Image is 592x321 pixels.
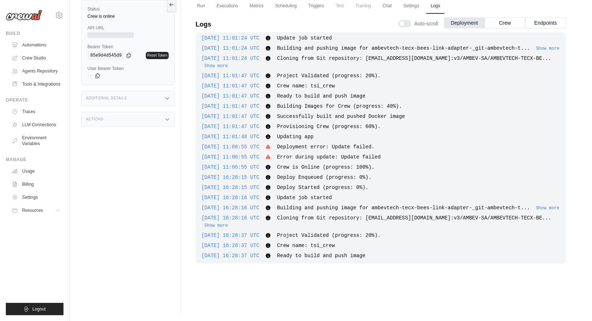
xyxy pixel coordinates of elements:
[201,83,259,89] span: [DATE] 11:01:47 UTC
[201,253,259,259] span: [DATE] 16:28:37 UTC
[201,124,259,129] span: [DATE] 11:01:47 UTC
[201,103,259,109] span: [DATE] 11:01:47 UTC
[201,205,259,211] span: [DATE] 16:28:16 UTC
[277,134,314,140] span: Updating app
[87,44,169,50] label: Bearer Token
[86,96,127,100] h3: Additional Details
[9,205,63,216] button: Resources
[87,66,169,71] label: User Bearer Token
[277,103,402,109] span: Building Images for Crew (progress: 40%).
[277,164,375,170] span: Crew is Online (progress: 100%).
[277,144,375,150] span: Deployment error: Update failed.
[201,243,259,248] span: [DATE] 16:28:37 UTC
[277,253,366,259] span: Ready to build and push image
[277,93,366,99] span: Ready to build and push image
[32,306,46,312] span: Logout
[9,132,63,149] a: Environment Variables
[6,97,63,103] div: Operate
[146,52,169,59] a: Reset Token
[277,73,381,79] span: Project Validated (progress: 20%).
[201,215,259,221] span: [DATE] 16:28:16 UTC
[9,39,63,51] a: Automations
[201,45,259,51] span: [DATE] 11:01:24 UTC
[9,106,63,118] a: Traces
[201,185,259,190] span: [DATE] 16:28:15 UTC
[277,45,530,51] span: Building and pushing image for ambevtech-tecx-bees-link-adapter-_git-ambevtech-t...
[204,223,228,229] button: Show more
[87,13,169,19] div: Crew is online
[9,165,63,177] a: Usage
[536,205,559,211] button: Show more
[201,35,259,41] span: [DATE] 11:01:24 UTC
[201,93,259,99] span: [DATE] 11:01:47 UTC
[201,134,259,140] span: [DATE] 11:01:48 UTC
[277,35,332,41] span: Update job started
[277,124,381,129] span: Provisioning Crew (progress: 60%).
[86,117,103,122] h3: Actions
[277,263,402,269] span: Building Images for Crew (progress: 40%).
[6,303,63,315] button: Logout
[277,114,405,119] span: Successfully built and pushed Docker image
[536,46,559,52] button: Show more
[204,63,228,69] button: Show more
[277,215,551,221] span: Cloning from Git repository: [EMAIL_ADDRESS][DOMAIN_NAME]:v3/AMBEV-SA/AMBEVTECH-TECX-BE...
[9,78,63,90] a: Tools & Integrations
[444,17,485,28] button: Deployment
[525,17,566,28] button: Endpoints
[201,55,259,61] span: [DATE] 11:01:24 UTC
[87,51,124,60] code: 85e9d4d545d9
[277,154,381,160] span: Error during update: Update failed
[201,73,259,79] span: [DATE] 11:01:47 UTC
[277,243,335,248] span: Crew name: tsi_crew
[87,6,169,12] label: Status
[277,83,335,89] span: Crew name: tsi_crew
[277,55,551,61] span: Cloning from Git repository: [EMAIL_ADDRESS][DOMAIN_NAME]:v3/AMBEV-SA/AMBEVTECH-TECX-BE...
[201,114,259,119] span: [DATE] 11:01:47 UTC
[277,174,371,180] span: Deploy Enqueued (progress: 0%).
[9,65,63,77] a: Agents Repository
[201,232,259,238] span: [DATE] 16:28:37 UTC
[9,178,63,190] a: Billing
[196,19,211,29] p: Logs
[9,192,63,203] a: Settings
[201,263,259,269] span: [DATE] 16:28:37 UTC
[201,154,259,160] span: [DATE] 11:06:55 UTC
[6,30,63,36] div: Build
[201,174,259,180] span: [DATE] 16:28:15 UTC
[485,17,525,28] button: Crew
[201,164,259,170] span: [DATE] 11:06:55 UTC
[277,185,369,190] span: Deploy Started (progress: 0%).
[6,157,63,162] div: Manage
[9,52,63,64] a: Crew Studio
[201,144,259,150] span: [DATE] 11:06:55 UTC
[277,232,381,238] span: Project Validated (progress: 20%).
[22,207,43,213] span: Resources
[6,10,42,21] img: Logo
[277,195,332,201] span: Update job started
[201,195,259,201] span: [DATE] 16:28:16 UTC
[9,119,63,131] a: LLM Connections
[87,25,169,31] label: API URL
[414,20,438,27] span: Auto-scroll
[277,205,530,211] span: Building and pushing image for ambevtech-tecx-bees-link-adapter-_git-ambevtech-t...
